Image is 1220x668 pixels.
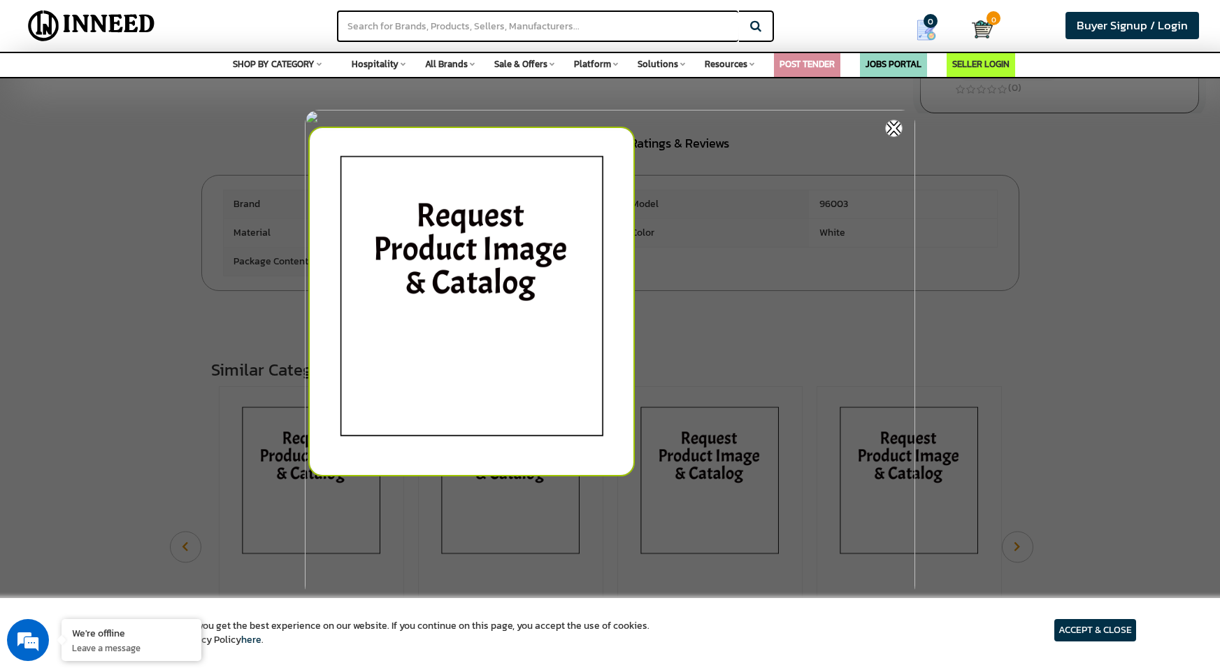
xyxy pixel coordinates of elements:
[885,120,903,137] img: inneed-close-icon.png
[1077,17,1188,34] span: Buyer Signup / Login
[425,57,468,71] span: All Brands
[352,57,399,71] span: Hospitality
[638,57,678,71] span: Solutions
[72,626,191,639] div: We're offline
[972,14,984,45] a: Cart 0
[308,127,635,476] img: inneed-image-na.png
[705,57,747,71] span: Resources
[19,8,164,43] img: Inneed.Market
[305,110,915,599] img: 69577-thickbox_default.jpg
[233,57,315,71] span: SHOP BY CATEGORY
[866,57,921,71] a: JOBS PORTAL
[241,632,261,647] a: here
[986,11,1000,25] span: 0
[780,57,835,71] a: POST TENDER
[924,14,938,28] span: 0
[494,57,547,71] span: Sale & Offers
[1054,619,1136,641] article: ACCEPT & CLOSE
[1065,12,1199,39] a: Buyer Signup / Login
[972,19,993,40] img: Cart
[916,20,937,41] img: Show My Quotes
[72,641,191,654] p: Leave a message
[952,57,1010,71] a: SELLER LOGIN
[337,10,738,42] input: Search for Brands, Products, Sellers, Manufacturers...
[892,14,971,46] a: my Quotes 0
[84,619,650,647] article: We use cookies to ensure you get the best experience on our website. If you continue on this page...
[574,57,611,71] span: Platform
